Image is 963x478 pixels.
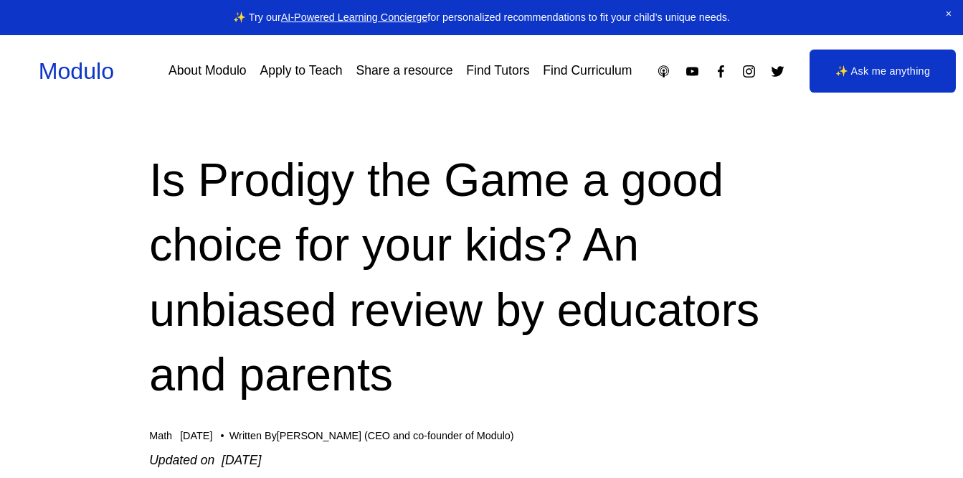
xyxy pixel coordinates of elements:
a: Find Curriculum [543,59,632,84]
a: Twitter [770,64,785,79]
a: Modulo [39,58,114,84]
a: Apply to Teach [260,59,342,84]
a: Instagram [741,64,756,79]
h1: Is Prodigy the Game a good choice for your kids? An unbiased review by educators and parents [149,148,814,406]
a: [PERSON_NAME] (CEO and co-founder of Modulo) [277,430,514,441]
em: Updated on [DATE] [149,453,261,467]
a: YouTube [685,64,700,79]
div: Written By [229,430,514,442]
a: Facebook [713,64,729,79]
a: Math [149,430,172,441]
span: [DATE] [180,430,212,441]
a: Find Tutors [466,59,529,84]
a: AI-Powered Learning Concierge [281,11,428,23]
a: ✨ Ask me anything [810,50,956,93]
a: About Modulo [169,59,247,84]
a: Share a resource [356,59,452,84]
a: Apple Podcasts [656,64,671,79]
